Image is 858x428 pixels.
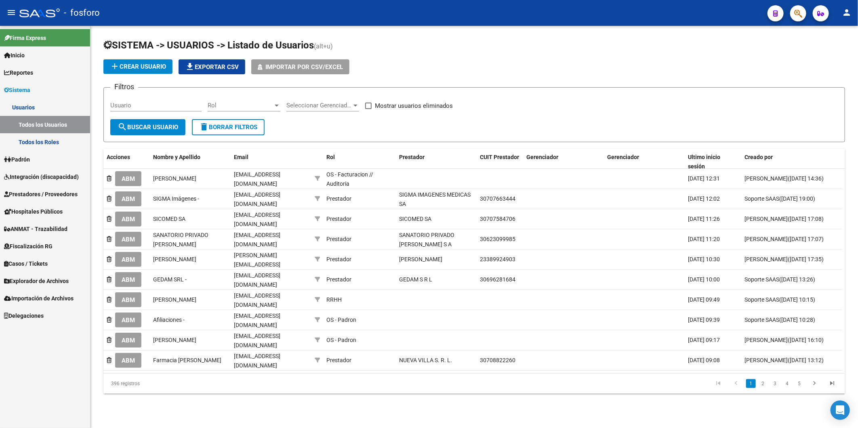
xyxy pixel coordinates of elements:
[757,377,769,390] li: page 2
[769,377,781,390] li: page 3
[153,337,196,343] span: [PERSON_NAME]
[788,357,824,363] span: ([DATE] 13:12)
[375,101,453,111] span: Mostrar usuarios eliminados
[234,252,280,277] span: [PERSON_NAME][EMAIL_ADDRESS][DOMAIN_NAME]
[688,317,720,323] span: [DATE] 09:39
[824,379,840,388] a: go to last page
[107,154,130,160] span: Acciones
[4,68,33,77] span: Reportes
[153,276,187,283] span: GEDAM SRL -
[4,224,67,233] span: ANMAT - Trazabilidad
[234,353,280,369] span: [EMAIL_ADDRESS][DOMAIN_NAME]
[122,276,135,283] span: ABM
[153,195,199,202] span: SIGMA Imágenes -
[122,317,135,324] span: ABM
[64,4,100,22] span: - fosforo
[115,252,141,267] button: ABM
[788,337,824,343] span: ([DATE] 16:10)
[153,175,196,182] span: [PERSON_NAME]
[480,195,515,202] span: 30707663444
[758,379,768,388] a: 2
[744,337,788,343] span: [PERSON_NAME]
[234,292,280,308] span: [EMAIL_ADDRESS][DOMAIN_NAME]
[122,256,135,263] span: ABM
[688,216,720,222] span: [DATE] 11:26
[744,216,788,222] span: [PERSON_NAME]
[122,236,135,243] span: ABM
[103,149,150,175] datatable-header-cell: Acciones
[103,59,172,74] button: Crear Usuario
[477,149,523,175] datatable-header-cell: CUIT Prestador
[234,154,248,160] span: Email
[199,124,257,131] span: Borrar Filtros
[115,191,141,206] button: ABM
[103,40,314,51] span: SISTEMA -> USUARIOS -> Listado de Usuarios
[326,154,335,160] span: Rol
[688,357,720,363] span: [DATE] 09:08
[745,377,757,390] li: page 1
[399,216,431,222] span: SICOMED SA
[688,276,720,283] span: [DATE] 10:00
[234,171,280,187] span: [EMAIL_ADDRESS][DOMAIN_NAME]
[4,155,30,164] span: Padrón
[326,235,351,244] div: Prestador
[326,275,351,284] div: Prestador
[744,154,773,160] span: Creado por
[110,61,120,71] mat-icon: add
[746,379,756,388] a: 1
[234,313,280,328] span: [EMAIL_ADDRESS][DOMAIN_NAME]
[793,377,805,390] li: page 5
[4,277,69,285] span: Explorador de Archivos
[4,242,53,251] span: Fiscalización RG
[122,337,135,344] span: ABM
[744,357,788,363] span: [PERSON_NAME]
[115,292,141,307] button: ABM
[192,119,265,135] button: Borrar Filtros
[4,190,78,199] span: Prestadores / Proveedores
[399,191,471,207] span: SIGMA IMAGENES MEDICAS SA
[251,59,349,74] button: Importar por CSV/Excel
[326,315,356,325] div: OS - Padron
[788,216,824,222] span: ([DATE] 17:08)
[4,207,63,216] span: Hospitales Públicos
[688,337,720,343] span: [DATE] 09:17
[779,195,815,202] span: ([DATE] 19:00)
[480,154,519,160] span: CUIT Prestador
[122,195,135,203] span: ABM
[688,195,720,202] span: [DATE] 12:02
[118,124,178,131] span: Buscar Usuario
[231,149,311,175] datatable-header-cell: Email
[115,272,141,287] button: ABM
[685,149,741,175] datatable-header-cell: Ultimo inicio sesión
[234,272,280,288] span: [EMAIL_ADDRESS][DOMAIN_NAME]
[122,216,135,223] span: ABM
[788,236,824,242] span: ([DATE] 17:07)
[115,171,141,186] button: ABM
[711,379,726,388] a: go to first page
[399,256,442,262] span: [PERSON_NAME]
[122,296,135,304] span: ABM
[807,379,822,388] a: go to next page
[326,170,393,189] div: OS - Facturacion // Auditoria
[779,296,815,303] span: ([DATE] 10:15)
[4,294,74,303] span: Importación de Archivos
[326,255,351,264] div: Prestador
[4,86,30,94] span: Sistema
[744,276,779,283] span: Soporte SAAS
[688,296,720,303] span: [DATE] 09:49
[399,357,452,363] span: NUEVA VILLA S. R. L.
[110,63,166,70] span: Crear Usuario
[326,336,356,345] div: OS - Padron
[323,149,396,175] datatable-header-cell: Rol
[480,357,515,363] span: 30708822260
[604,149,685,175] datatable-header-cell: Gerenciador
[607,154,639,160] span: Gerenciador
[399,232,454,248] span: SANATORIO PRIVADO [PERSON_NAME] S A
[265,63,343,71] span: Importar por CSV/Excel
[480,236,515,242] span: 30623099985
[782,379,792,388] a: 4
[779,276,815,283] span: ([DATE] 13:26)
[153,296,196,303] span: [PERSON_NAME]
[234,212,280,227] span: [EMAIL_ADDRESS][DOMAIN_NAME]
[199,122,209,132] mat-icon: delete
